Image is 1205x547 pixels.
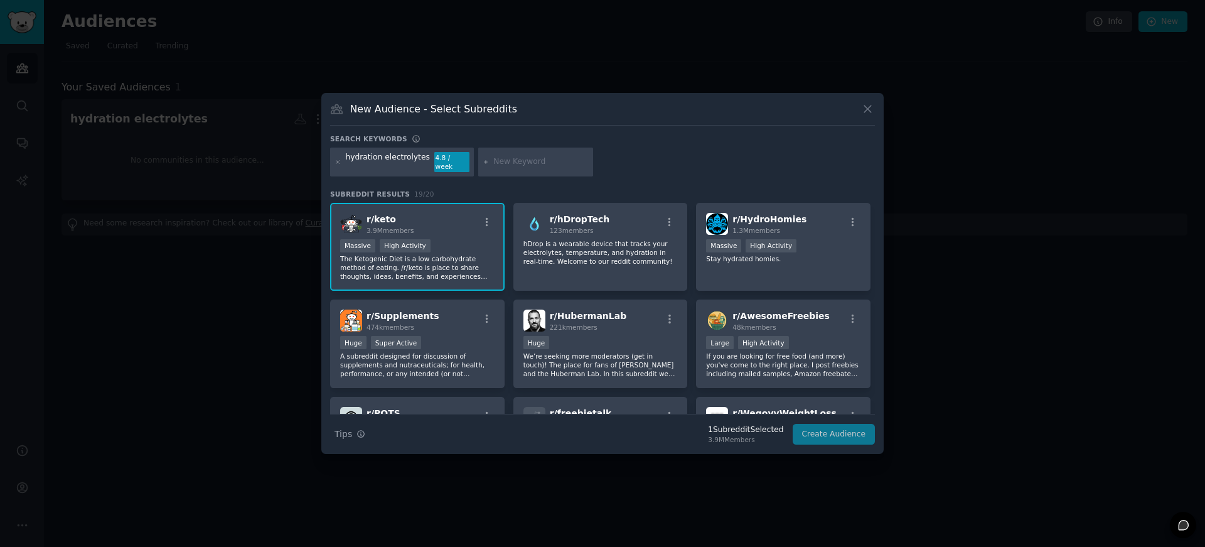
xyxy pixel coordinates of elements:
div: 3.9M Members [708,435,783,444]
span: r/ HubermanLab [550,311,627,321]
div: hydration electrolytes [346,152,430,172]
div: Large [706,336,734,349]
span: Subreddit Results [330,190,410,198]
div: Massive [340,239,375,252]
div: 1 Subreddit Selected [708,425,783,436]
span: r/ POTS [367,408,400,418]
input: New Keyword [493,156,589,168]
div: 4.8 / week [434,152,469,172]
img: Supplements [340,310,362,332]
img: keto [340,213,362,235]
div: Massive [706,239,741,252]
span: r/ Supplements [367,311,439,321]
span: 474k members [367,323,414,331]
img: hDropTech [523,213,545,235]
span: 48k members [732,323,776,331]
div: High Activity [746,239,796,252]
span: 1.3M members [732,227,780,234]
p: We’re seeking more moderators (get in touch)! The place for fans of [PERSON_NAME] and the Huberma... [523,352,678,378]
span: r/ freebietalk [550,408,612,418]
div: Super Active [371,336,422,349]
button: Tips [330,423,370,445]
span: r/ hDropTech [550,214,610,224]
img: HydroHomies [706,213,728,235]
span: 221k members [550,323,597,331]
h3: Search keywords [330,134,407,143]
span: 3.9M members [367,227,414,234]
img: WegovyWeightLoss [706,407,728,429]
p: Stay hydrated homies. [706,254,860,263]
span: r/ WegovyWeightLoss [732,408,836,418]
img: POTS [340,407,362,429]
h3: New Audience - Select Subreddits [350,102,517,116]
span: r/ keto [367,214,396,224]
span: r/ AwesomeFreebies [732,311,830,321]
div: High Activity [738,336,789,349]
span: 123 members [550,227,594,234]
p: If you are looking for free food (and more) you've come to the right place. I post freebies inclu... [706,352,860,378]
span: r/ HydroHomies [732,214,806,224]
span: 19 / 20 [414,190,434,198]
p: The Ketogenic Diet is a low carbohydrate method of eating. /r/keto is place to share thoughts, id... [340,254,495,281]
div: Huge [340,336,367,349]
p: hDrop is a wearable device that tracks your electrolytes, temperature, and hydration in real-time... [523,239,678,266]
p: A subreddit designed for discussion of supplements and nutraceuticals; for health, performance, o... [340,352,495,378]
img: AwesomeFreebies [706,310,728,332]
span: Tips [335,428,352,441]
div: Huge [523,336,550,349]
img: HubermanLab [523,310,545,332]
div: High Activity [380,239,431,252]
